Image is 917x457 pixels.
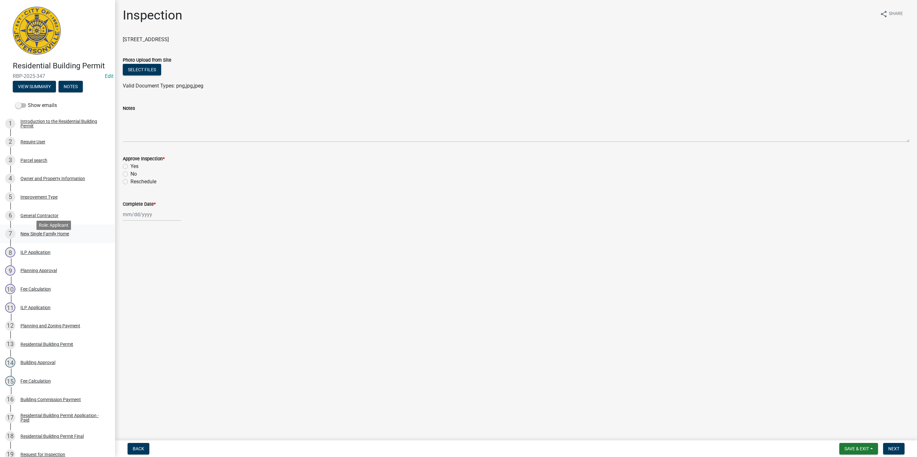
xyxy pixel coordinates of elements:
span: RBP-2025-347 [13,73,102,79]
div: Planning and Zoning Payment [20,324,80,328]
div: Planning Approval [20,268,57,273]
label: Photo Upload from Site [123,58,171,63]
button: Select files [123,64,161,75]
label: Yes [130,163,138,170]
div: New Single Family Home [20,232,69,236]
div: 8 [5,247,15,257]
div: Building Commission Payment [20,397,81,402]
span: Share [889,10,903,18]
div: Residential Building Permit Application - Paid [20,413,105,422]
h1: Inspection [123,8,182,23]
span: Next [888,446,899,451]
div: Parcel search [20,158,47,163]
span: Save & Exit [844,446,869,451]
div: 14 [5,357,15,368]
span: Valid Document Types: png,jpg,jpeg [123,83,203,89]
button: Notes [59,81,83,92]
div: Building Approval [20,360,55,365]
div: 2 [5,137,15,147]
div: 5 [5,192,15,202]
button: Back [128,443,149,454]
button: Next [883,443,905,454]
label: Reschedule [130,178,156,186]
div: Improvement Type [20,195,58,199]
div: 4 [5,173,15,184]
div: ILP Application [20,305,51,310]
label: No [130,170,137,178]
wm-modal-confirm: Notes [59,84,83,89]
span: Back [133,446,144,451]
div: Residential Building Permit Final [20,434,84,438]
div: 6 [5,210,15,221]
div: Role: Applicant [36,221,71,230]
wm-modal-confirm: Edit Application Number [105,73,114,79]
div: Introduction to the Residential Building Permit [20,119,105,128]
div: Fee Calculation [20,287,51,291]
button: View Summary [13,81,56,92]
button: shareShare [875,8,908,20]
h4: Residential Building Permit [13,61,110,71]
input: mm/dd/yyyy [123,208,181,221]
label: Show emails [15,102,57,109]
div: 10 [5,284,15,294]
button: Save & Exit [839,443,878,454]
div: 17 [5,413,15,423]
div: Require User [20,140,45,144]
label: Notes [123,106,135,111]
div: 13 [5,339,15,349]
div: 11 [5,302,15,313]
div: 7 [5,229,15,239]
div: 15 [5,376,15,386]
div: Request for Inspection [20,452,65,457]
div: 1 [5,118,15,129]
div: Fee Calculation [20,379,51,383]
div: Residential Building Permit [20,342,73,347]
label: Complete Date [123,202,156,207]
div: 18 [5,431,15,441]
img: City of Jeffersonville, Indiana [13,7,61,55]
div: ILP Application [20,250,51,255]
div: 9 [5,265,15,276]
wm-modal-confirm: Summary [13,84,56,89]
p: [STREET_ADDRESS] [123,36,909,43]
a: Edit [105,73,114,79]
i: share [880,10,888,18]
div: 12 [5,321,15,331]
div: 16 [5,394,15,405]
div: 3 [5,155,15,165]
div: Owner and Property Information [20,176,85,181]
div: General Contractor [20,213,59,218]
label: Approve Inspection [123,157,165,161]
